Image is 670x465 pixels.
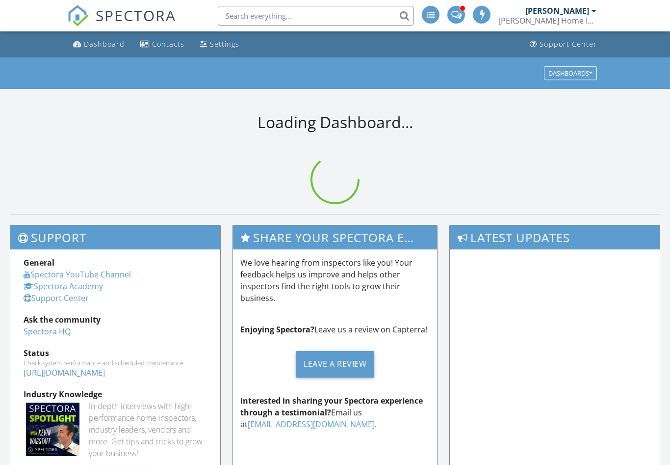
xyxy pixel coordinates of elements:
img: Spectoraspolightmain [26,403,79,456]
a: Leave a Review [240,343,430,385]
a: [EMAIL_ADDRESS][DOMAIN_NAME] [248,419,375,430]
a: Spectora HQ [24,326,71,337]
strong: Interested in sharing your Spectora experience through a testimonial? [240,395,423,418]
strong: Enjoying Spectora? [240,324,314,335]
div: Dashboards [548,70,593,77]
a: [URL][DOMAIN_NAME] [24,367,105,378]
a: Spectora YouTube Channel [24,269,131,280]
p: Email us at . [240,395,430,430]
div: Ask the community [24,314,207,326]
strong: General [24,257,54,268]
div: Dashboard [84,39,125,49]
span: SPECTORA [96,5,176,26]
div: Status [24,347,207,359]
div: Contacts [152,39,184,49]
div: Support Center [540,39,597,49]
a: Support Center [24,293,89,303]
div: In-depth interviews with high-performance home inspectors, industry leaders, vendors and more. Ge... [89,400,207,459]
h3: Latest Updates [450,225,660,249]
h3: Support [10,225,220,249]
a: SPECTORA [67,13,176,34]
div: Striler Home Inspections, Inc. [498,16,596,26]
h3: Share Your Spectora Experience [233,225,437,249]
div: Leave a Review [296,351,374,378]
div: Industry Knowledge [24,388,207,400]
div: [PERSON_NAME] [525,6,589,16]
button: Dashboards [544,66,597,80]
p: Leave us a review on Capterra! [240,324,430,335]
input: Search everything... [218,6,414,26]
a: Spectora Academy [24,281,103,292]
img: The Best Home Inspection Software - Spectora [67,5,89,27]
div: Settings [210,39,239,49]
a: Settings [196,35,243,54]
p: We love hearing from inspectors like you! Your feedback helps us improve and helps other inspecto... [240,257,430,304]
a: Dashboard [69,35,129,54]
a: Support Center [526,35,601,54]
div: Check system performance and scheduled maintenance. [24,359,207,367]
a: Contacts [136,35,188,54]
